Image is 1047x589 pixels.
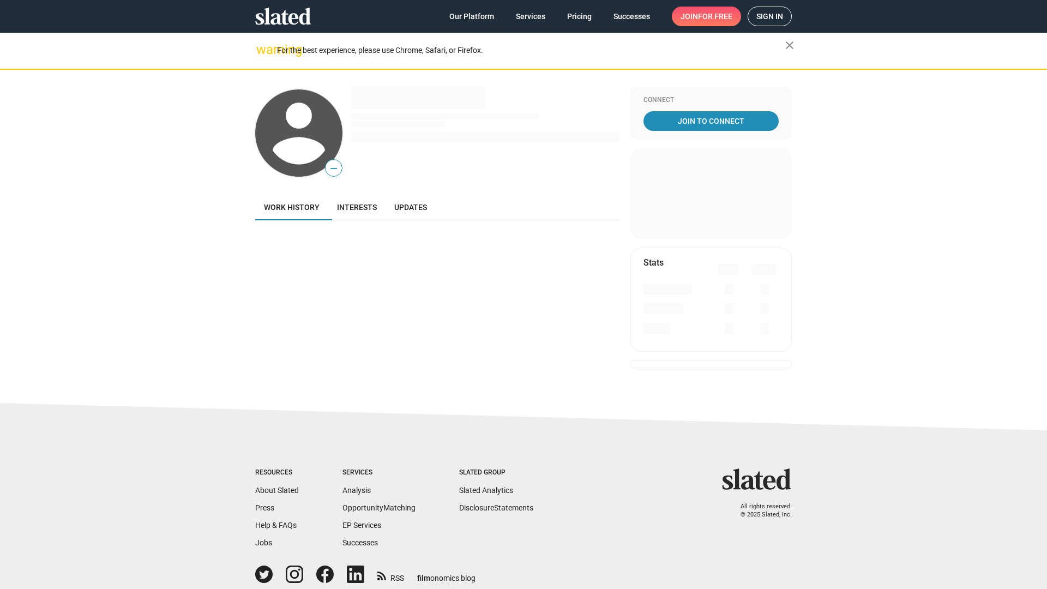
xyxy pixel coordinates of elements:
a: Join To Connect [643,111,779,131]
a: Press [255,503,274,512]
a: About Slated [255,486,299,495]
div: For the best experience, please use Chrome, Safari, or Firefox. [277,43,785,58]
a: Joinfor free [672,7,741,26]
a: DisclosureStatements [459,503,533,512]
div: Services [342,468,416,477]
a: Analysis [342,486,371,495]
a: Updates [386,194,436,220]
div: Slated Group [459,468,533,477]
a: Pricing [558,7,600,26]
a: Sign in [748,7,792,26]
a: OpportunityMatching [342,503,416,512]
span: for free [698,7,732,26]
a: Interests [328,194,386,220]
span: film [417,574,430,582]
a: Successes [605,7,659,26]
a: Services [507,7,554,26]
a: Jobs [255,538,272,547]
span: Interests [337,203,377,212]
span: — [326,161,342,176]
span: Updates [394,203,427,212]
a: EP Services [342,521,381,530]
span: Work history [264,203,320,212]
mat-icon: warning [256,43,269,56]
a: Successes [342,538,378,547]
div: Connect [643,96,779,105]
span: Pricing [567,7,592,26]
span: Join To Connect [646,111,777,131]
mat-icon: close [783,39,796,52]
span: Successes [613,7,650,26]
a: Work history [255,194,328,220]
mat-card-title: Stats [643,257,664,268]
div: Resources [255,468,299,477]
a: Slated Analytics [459,486,513,495]
a: filmonomics blog [417,564,476,584]
span: Sign in [756,7,783,26]
span: Our Platform [449,7,494,26]
a: Our Platform [441,7,503,26]
span: Services [516,7,545,26]
span: Join [681,7,732,26]
a: RSS [377,567,404,584]
a: Help & FAQs [255,521,297,530]
p: All rights reserved. © 2025 Slated, Inc. [729,503,792,519]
